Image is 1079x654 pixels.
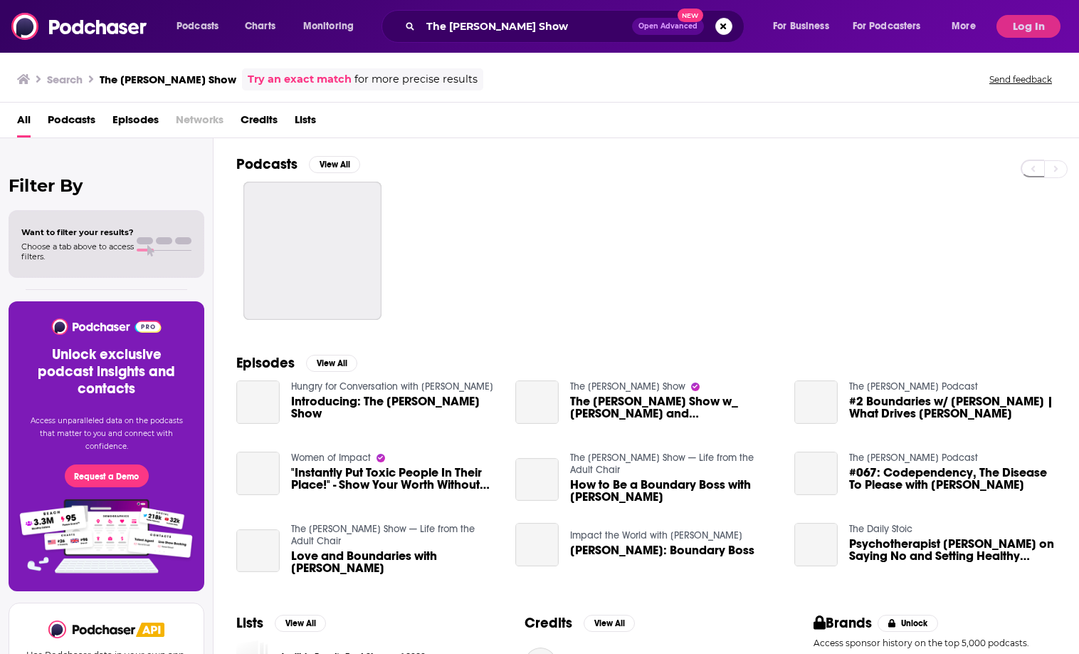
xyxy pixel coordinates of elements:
[241,108,278,137] a: Credits
[21,242,134,261] span: Choose a tab above to access filters.
[996,15,1060,38] button: Log In
[100,73,236,86] h3: The [PERSON_NAME] Show
[525,614,635,632] a: CreditsView All
[112,108,159,137] a: Episodes
[849,395,1056,420] a: #2 Boundaries w/ Terri Cole | What Drives Terri Cole
[849,538,1056,562] a: Psychotherapist Terri Cole on Saying No and Setting Healthy Boundaries
[11,13,148,40] img: Podchaser - Follow, Share and Rate Podcasts
[236,155,298,173] h2: Podcasts
[236,529,280,573] a: Love and Boundaries with Terri Cole
[395,10,758,43] div: Search podcasts, credits, & more...
[26,346,187,398] h3: Unlock exclusive podcast insights and contacts
[291,467,498,491] a: "Instantly Put Toxic People In Their Place!" - Show Your Worth Without Saying A Word | Terri Cole
[15,499,198,574] img: Pro Features
[236,354,295,372] h2: Episodes
[570,479,777,503] a: How to Be a Boundary Boss with Terri Cole
[291,395,498,420] span: Introducing: The [PERSON_NAME] Show
[570,452,754,476] a: The Michelle Chalfant Show — Life from the Adult Chair
[295,108,316,137] a: Lists
[849,395,1056,420] span: #2 Boundaries w/ [PERSON_NAME] | What Drives [PERSON_NAME]
[51,318,162,335] img: Podchaser - Follow, Share and Rate Podcasts
[849,452,978,464] a: The Mark Groves Podcast
[843,15,942,38] button: open menu
[48,108,95,137] a: Podcasts
[236,15,284,38] a: Charts
[275,615,326,632] button: View All
[291,550,498,574] span: Love and Boundaries with [PERSON_NAME]
[26,415,187,453] p: Access unparalleled data on the podcasts that matter to you and connect with confidence.
[814,638,1056,648] p: Access sponsor history on the top 5,000 podcasts.
[291,452,371,464] a: Women of Impact
[236,614,263,632] h2: Lists
[525,614,572,632] h2: Credits
[303,16,354,36] span: Monitoring
[570,544,754,556] span: [PERSON_NAME]: Boundary Boss
[570,380,685,393] a: The Douglas Coleman Show
[638,23,698,30] span: Open Advanced
[236,155,360,173] a: PodcastsView All
[245,16,275,36] span: Charts
[849,538,1056,562] span: Psychotherapist [PERSON_NAME] on Saying No and Setting Healthy Boundaries
[177,16,219,36] span: Podcasts
[794,523,838,566] a: Psychotherapist Terri Cole on Saying No and Setting Healthy Boundaries
[248,71,352,88] a: Try an exact match
[309,156,360,173] button: View All
[136,623,164,637] img: Podchaser API banner
[354,71,478,88] span: for more precise results
[584,615,635,632] button: View All
[421,15,632,38] input: Search podcasts, credits, & more...
[849,467,1056,491] span: #067: Codependency, The Disease To Please with [PERSON_NAME]
[878,615,938,632] button: Unlock
[570,544,754,556] a: Terri Cole: Boundary Boss
[849,467,1056,491] a: #067: Codependency, The Disease To Please with Terri Cole
[515,458,559,502] a: How to Be a Boundary Boss with Terri Cole
[814,614,873,632] h2: Brands
[291,395,498,420] a: Introducing: The Terri Cole Show
[21,227,134,237] span: Want to filter your results?
[570,395,777,420] span: The [PERSON_NAME] Show w_ [PERSON_NAME] and [PERSON_NAME]
[794,380,838,424] a: #2 Boundaries w/ Terri Cole | What Drives Terri Cole
[293,15,372,38] button: open menu
[515,523,559,566] a: Terri Cole: Boundary Boss
[47,73,83,86] h3: Search
[9,175,204,196] h2: Filter By
[17,108,31,137] a: All
[763,15,847,38] button: open menu
[632,18,704,35] button: Open AdvancedNew
[236,614,326,632] a: ListsView All
[65,464,149,487] button: Request a Demo
[236,380,280,424] a: Introducing: The Terri Cole Show
[570,479,777,503] span: How to Be a Boundary Boss with [PERSON_NAME]
[942,15,994,38] button: open menu
[678,9,703,22] span: New
[849,380,978,393] a: The Kevin Miller Podcast
[515,380,559,424] a: The Douglas Coleman Show w_ Terri Lonowski and Chloe Traicos
[570,529,742,541] a: Impact the World with Lee Harris
[291,523,475,547] a: The Michelle Chalfant Show — Life from the Adult Chair
[291,467,498,491] span: "Instantly Put Toxic People In Their Place!" - Show Your Worth Without Saying A Word | [PERSON_NAME]
[794,452,838,495] a: #067: Codependency, The Disease To Please with Terri Cole
[167,15,237,38] button: open menu
[849,523,912,535] a: The Daily Stoic
[306,355,357,372] button: View All
[236,452,280,495] a: "Instantly Put Toxic People In Their Place!" - Show Your Worth Without Saying A Word | Terri Cole
[985,73,1056,85] button: Send feedback
[952,16,976,36] span: More
[291,380,493,393] a: Hungry for Conversation with Natalie Puche
[773,16,829,36] span: For Business
[853,16,921,36] span: For Podcasters
[48,621,137,638] img: Podchaser - Follow, Share and Rate Podcasts
[236,354,357,372] a: EpisodesView All
[176,108,223,137] span: Networks
[570,395,777,420] a: The Douglas Coleman Show w_ Terri Lonowski and Chloe Traicos
[291,550,498,574] a: Love and Boundaries with Terri Cole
